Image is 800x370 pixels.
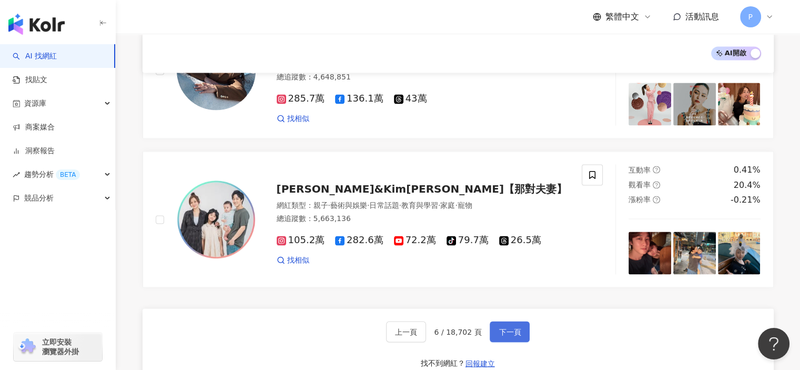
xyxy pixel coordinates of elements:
[287,114,309,124] span: 找相似
[458,201,472,209] span: 寵物
[499,235,541,246] span: 26.5萬
[328,201,330,209] span: ·
[335,235,383,246] span: 282.6萬
[734,179,761,191] div: 20.4%
[14,333,102,361] a: chrome extension立即安裝 瀏覽器外掛
[369,201,399,209] span: 日常話題
[277,72,570,83] div: 總追蹤數 ： 4,648,851
[734,164,761,176] div: 0.41%
[629,195,651,204] span: 漲粉率
[731,194,761,206] div: -0.21%
[455,201,457,209] span: ·
[748,11,752,23] span: P
[367,201,369,209] span: ·
[56,169,80,180] div: BETA
[718,232,761,274] img: post-image
[13,51,57,62] a: searchAI 找網紅
[386,321,426,342] button: 上一頁
[440,201,455,209] span: 家庭
[277,214,570,224] div: 總追蹤數 ： 5,663,136
[394,235,436,246] span: 72.2萬
[24,186,54,210] span: 競品分析
[395,327,417,336] span: 上一頁
[673,232,716,274] img: post-image
[277,114,309,124] a: 找相似
[330,201,367,209] span: 藝術與娛樂
[313,201,328,209] span: 親子
[629,232,671,274] img: post-image
[17,338,37,355] img: chrome extension
[438,201,440,209] span: ·
[42,337,79,356] span: 立即安裝 瀏覽器外掛
[499,327,521,336] span: 下一頁
[399,201,401,209] span: ·
[718,83,761,125] img: post-image
[653,166,660,173] span: question-circle
[143,151,774,287] a: KOL Avatar[PERSON_NAME]&Kim[PERSON_NAME]【那對夫妻】網紅類型：親子·藝術與娛樂·日常話題·教育與學習·家庭·寵物總追蹤數：5,663,136105.2萬2...
[287,255,309,266] span: 找相似
[673,83,716,125] img: post-image
[277,183,568,195] span: [PERSON_NAME]&Kim[PERSON_NAME]【那對夫妻】
[8,14,65,35] img: logo
[629,166,651,174] span: 互動率
[490,321,530,342] button: 下一頁
[335,93,383,104] span: 136.1萬
[465,359,495,367] span: 回報建立
[434,327,482,336] span: 6 / 18,702 頁
[13,171,20,178] span: rise
[394,93,427,104] span: 43萬
[277,201,570,211] div: 網紅類型 ：
[421,358,465,368] div: 找不到網紅？
[13,122,55,133] a: 商案媒合
[629,181,651,189] span: 觀看率
[605,11,639,23] span: 繁體中文
[13,75,47,85] a: 找貼文
[447,235,489,246] span: 79.7萬
[13,146,55,156] a: 洞察報告
[653,196,660,203] span: question-circle
[758,328,789,359] iframe: Help Scout Beacon - Open
[401,201,438,209] span: 教育與學習
[24,163,80,186] span: 趨勢分析
[277,235,325,246] span: 105.2萬
[277,93,325,104] span: 285.7萬
[24,92,46,115] span: 資源庫
[177,180,256,259] img: KOL Avatar
[653,181,660,188] span: question-circle
[685,12,719,22] span: 活動訊息
[629,83,671,125] img: post-image
[277,255,309,266] a: 找相似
